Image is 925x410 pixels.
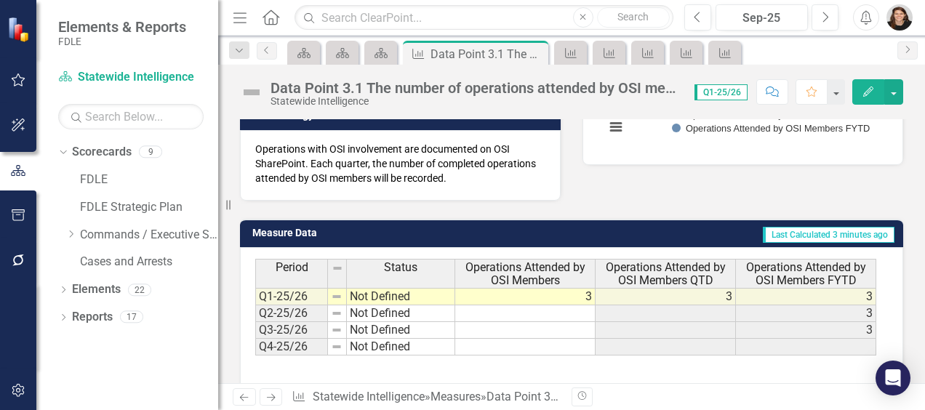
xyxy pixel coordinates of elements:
[672,124,870,134] button: Show Operations Attended by OSI Members FYTD
[347,305,455,322] td: Not Defined
[686,123,870,134] text: Operations Attended by OSI Members FYTD
[252,228,463,238] h3: Measure Data
[313,390,425,403] a: Statewide Intelligence
[139,146,162,158] div: 9
[7,17,33,42] img: ClearPoint Strategy
[128,284,151,296] div: 22
[876,361,910,395] div: Open Intercom Messenger
[255,339,328,355] td: Q4-25/26
[384,261,417,274] span: Status
[597,7,670,28] button: Search
[736,305,876,322] td: 3
[58,69,204,86] a: Statewide Intelligence
[886,4,913,31] img: Linda Infinger
[598,261,732,286] span: Operations Attended by OSI Members QTD
[331,324,343,336] img: 8DAGhfEEPCf229AAAAAElFTkSuQmCC
[295,5,673,31] input: Search ClearPoint...
[331,307,343,319] img: 8DAGhfEEPCf229AAAAAElFTkSuQmCC
[763,227,894,243] span: Last Calculated 3 minutes ago
[347,322,455,339] td: Not Defined
[347,288,455,305] td: Not Defined
[80,254,218,270] a: Cases and Arrests
[694,84,748,100] span: Q1-25/26
[606,117,626,137] button: View chart menu, Chart
[596,288,736,305] td: 3
[271,80,680,96] div: Data Point 3.1 The number of operations attended by OSI members.
[332,262,343,274] img: 8DAGhfEEPCf229AAAAAElFTkSuQmCC
[80,172,218,188] a: FDLE
[271,96,680,107] div: Statewide Intelligence
[331,341,343,353] img: 8DAGhfEEPCf229AAAAAElFTkSuQmCC
[347,339,455,355] td: Not Defined
[331,291,343,302] img: 8DAGhfEEPCf229AAAAAElFTkSuQmCC
[276,261,308,274] span: Period
[255,288,328,305] td: Q1-25/26
[736,322,876,339] td: 3
[255,305,328,322] td: Q2-25/26
[255,142,545,185] p: Operations with OSI involvement are documented on OSI SharePoint. Each quarter, the number of com...
[255,322,328,339] td: Q3-25/26
[58,104,204,129] input: Search Below...
[240,81,263,104] img: Not Defined
[721,9,803,27] div: Sep-25
[80,227,218,244] a: Commands / Executive Support Branch
[58,36,186,47] small: FDLE
[72,281,121,298] a: Elements
[716,4,808,31] button: Sep-25
[458,261,592,286] span: Operations Attended by OSI Members
[72,144,132,161] a: Scorecards
[292,389,561,406] div: » »
[431,390,481,403] a: Measures
[80,199,218,216] a: FDLE Strategic Plan
[736,288,876,305] td: 3
[617,11,649,23] span: Search
[120,311,143,323] div: 17
[58,18,186,36] span: Elements & Reports
[455,288,596,305] td: 3
[739,261,873,286] span: Operations Attended by OSI Members FYTD
[486,390,834,403] div: Data Point 3.1 The number of operations attended by OSI members.
[72,309,113,326] a: Reports
[431,45,545,63] div: Data Point 3.1 The number of operations attended by OSI members.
